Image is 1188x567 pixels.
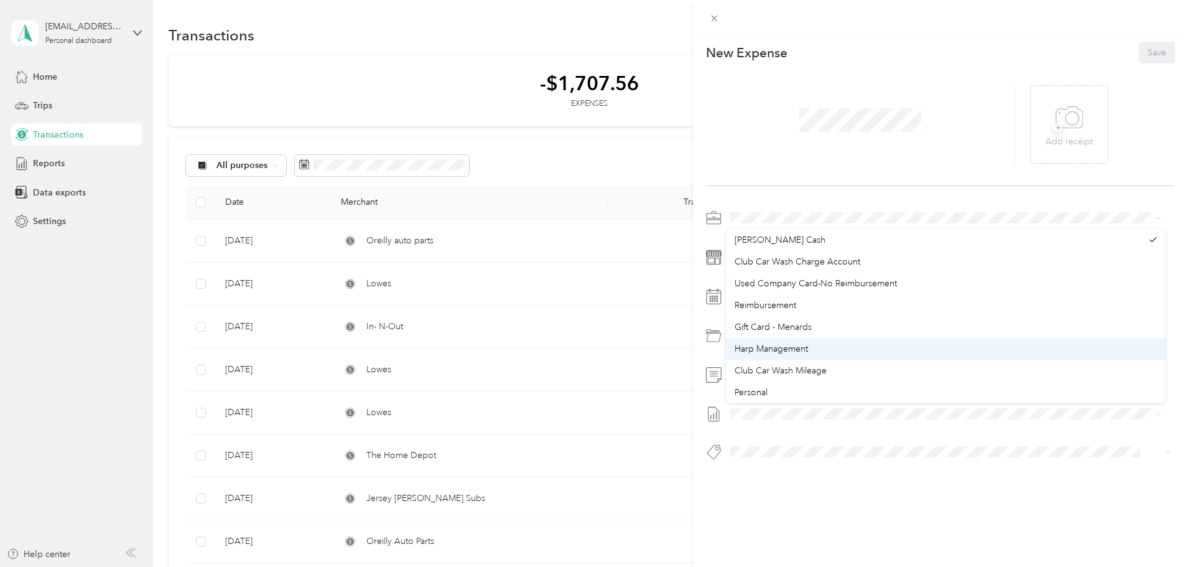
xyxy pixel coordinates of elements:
span: Club Car Wash Charge Account [735,256,860,267]
span: Harp Management [735,344,808,354]
span: Gift Card - Menards [735,322,812,332]
span: + [1053,123,1062,133]
span: [PERSON_NAME] Cash [735,235,825,245]
span: Personal [735,387,768,398]
span: Reimbursement [735,300,796,311]
p: New Expense [706,44,787,62]
p: Add receipt [1046,135,1093,149]
span: Used Company Card-No Reimbursement [735,278,897,289]
span: Club Car Wash Mileage [735,365,827,376]
iframe: Everlance-gr Chat Button Frame [1118,497,1188,567]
